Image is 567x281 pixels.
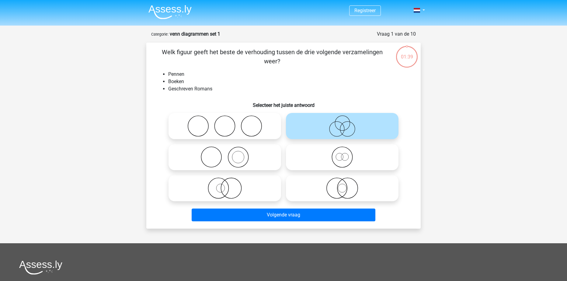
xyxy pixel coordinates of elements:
li: Geschreven Romans [168,85,411,93]
div: 01:39 [395,45,418,61]
img: Assessly logo [19,260,62,275]
li: Boeken [168,78,411,85]
img: Assessly [148,5,192,19]
div: Vraag 1 van de 10 [377,30,416,38]
button: Volgende vraag [192,209,376,221]
li: Pennen [168,71,411,78]
a: Registreer [354,8,376,13]
h6: Selecteer het juiste antwoord [156,97,411,108]
p: Welk figuur geeft het beste de verhouding tussen de drie volgende verzamelingen weer? [156,47,388,66]
small: Categorie: [151,32,169,37]
strong: venn diagrammen set 1 [170,31,220,37]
